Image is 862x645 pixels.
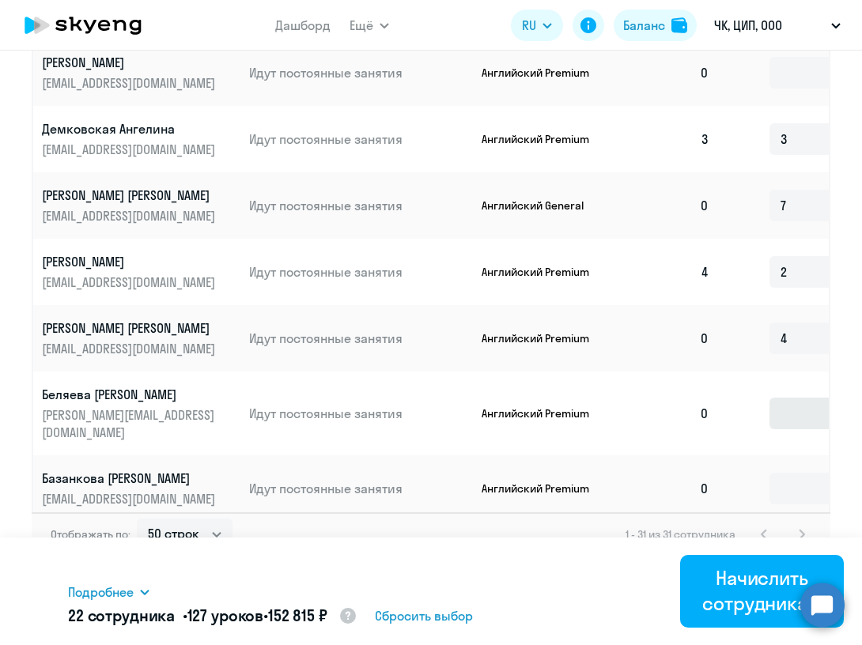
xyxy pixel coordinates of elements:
span: Подробнее [68,583,134,602]
p: Базанкова [PERSON_NAME] [42,470,219,487]
p: [EMAIL_ADDRESS][DOMAIN_NAME] [42,490,219,507]
a: [PERSON_NAME][EMAIL_ADDRESS][DOMAIN_NAME] [42,54,236,92]
p: [EMAIL_ADDRESS][DOMAIN_NAME] [42,74,219,92]
p: [PERSON_NAME] [PERSON_NAME] [42,187,219,204]
p: Идут постоянные занятия [249,263,469,281]
p: Английский Premium [482,406,600,421]
button: Начислить сотрудникам [680,555,844,628]
p: [PERSON_NAME] [PERSON_NAME] [42,319,219,337]
a: [PERSON_NAME][EMAIL_ADDRESS][DOMAIN_NAME] [42,253,236,291]
span: Отображать по: [51,527,130,541]
p: Идут постоянные занятия [249,197,469,214]
button: RU [511,9,563,41]
td: 0 [616,172,722,239]
p: [EMAIL_ADDRESS][DOMAIN_NAME] [42,141,219,158]
a: Демковская Ангелина[EMAIL_ADDRESS][DOMAIN_NAME] [42,120,236,158]
img: balance [671,17,687,33]
p: [EMAIL_ADDRESS][DOMAIN_NAME] [42,340,219,357]
p: [PERSON_NAME] [42,253,219,270]
span: 152 815 ₽ [268,605,327,625]
div: Начислить сотрудникам [702,565,822,616]
button: Ещё [350,9,389,41]
a: Базанкова [PERSON_NAME][EMAIL_ADDRESS][DOMAIN_NAME] [42,470,236,507]
p: Английский General [482,198,600,213]
p: Английский Premium [482,132,600,146]
p: Английский Premium [482,331,600,345]
a: Беляева [PERSON_NAME][PERSON_NAME][EMAIL_ADDRESS][DOMAIN_NAME] [42,386,236,441]
span: Ещё [350,16,373,35]
p: Беляева [PERSON_NAME] [42,386,219,403]
p: [EMAIL_ADDRESS][DOMAIN_NAME] [42,273,219,291]
td: 0 [616,40,722,106]
td: 3 [616,106,722,172]
p: Идут постоянные занятия [249,480,469,497]
p: Идут постоянные занятия [249,330,469,347]
td: 0 [616,455,722,522]
p: [PERSON_NAME][EMAIL_ADDRESS][DOMAIN_NAME] [42,406,219,441]
span: 127 уроков [187,605,264,625]
p: Английский Premium [482,265,600,279]
p: [PERSON_NAME] [42,54,219,71]
p: Английский Premium [482,66,600,80]
p: Идут постоянные занятия [249,64,469,81]
div: Баланс [623,16,665,35]
p: ЧК, ЦИП, ООО [714,16,782,35]
span: Сбросить выбор [375,606,473,625]
p: Английский Premium [482,481,600,496]
h5: 22 сотрудника • • [68,605,357,628]
a: [PERSON_NAME] [PERSON_NAME][EMAIL_ADDRESS][DOMAIN_NAME] [42,319,236,357]
p: Идут постоянные занятия [249,130,469,148]
span: RU [522,16,536,35]
span: 1 - 31 из 31 сотрудника [626,527,735,541]
button: Балансbalance [614,9,697,41]
p: Идут постоянные занятия [249,405,469,422]
a: Дашборд [275,17,331,33]
p: [EMAIL_ADDRESS][DOMAIN_NAME] [42,207,219,224]
td: 0 [616,372,722,455]
button: ЧК, ЦИП, ООО [706,6,849,44]
td: 4 [616,239,722,305]
a: [PERSON_NAME] [PERSON_NAME][EMAIL_ADDRESS][DOMAIN_NAME] [42,187,236,224]
p: Демковская Ангелина [42,120,219,138]
td: 0 [616,305,722,372]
